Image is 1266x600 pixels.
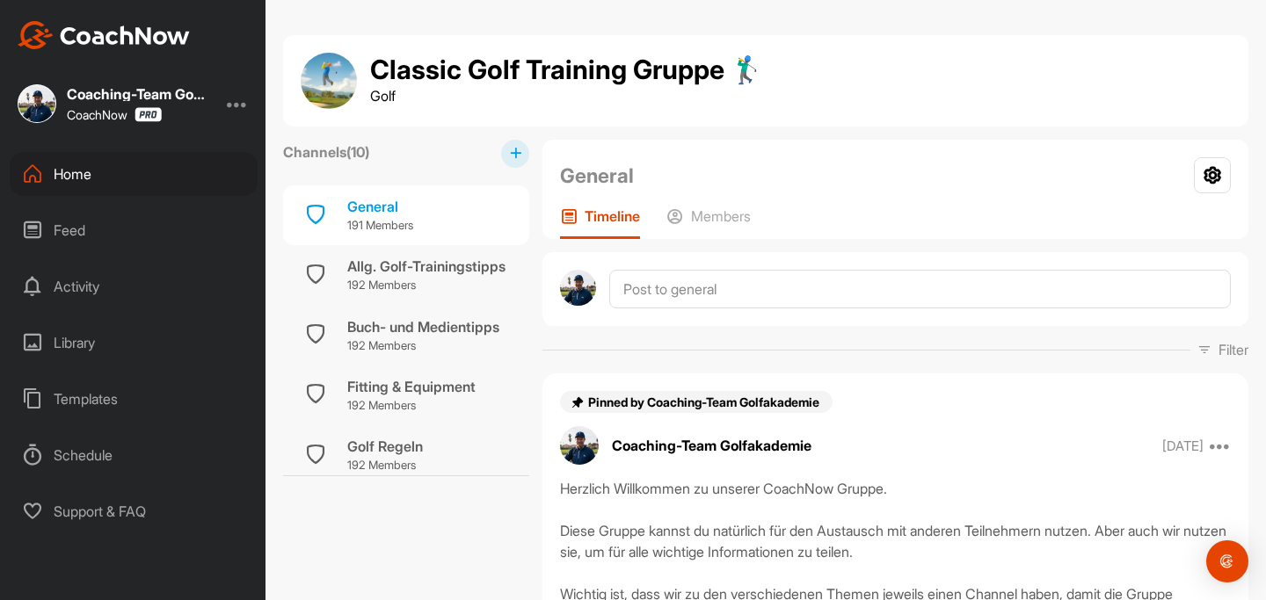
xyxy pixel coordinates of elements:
[10,152,258,196] div: Home
[1206,540,1248,582] div: Open Intercom Messenger
[347,457,423,474] p: 192 Members
[18,21,190,49] img: CoachNow
[135,107,162,122] img: CoachNow Pro
[10,264,258,308] div: Activity
[10,489,258,533] div: Support & FAQ
[347,436,423,457] div: Golf Regeln
[1219,339,1248,360] p: Filter
[560,426,599,465] img: avatar
[370,85,763,106] p: Golf
[10,433,258,477] div: Schedule
[560,270,596,306] img: avatar
[347,316,499,337] div: Buch- und Medientipps
[301,53,357,109] img: group
[370,55,763,85] h1: Classic Golf Training Gruppe 🏌️‍♂️
[1162,437,1204,455] p: [DATE]
[347,217,413,235] p: 191 Members
[67,107,162,122] div: CoachNow
[18,84,56,123] img: square_76f96ec4196c1962453f0fa417d3756b.jpg
[10,321,258,365] div: Library
[10,208,258,252] div: Feed
[560,161,634,191] h2: General
[571,395,585,409] img: pin
[347,196,413,217] div: General
[67,87,207,101] div: Coaching-Team Golfakademie
[588,394,822,409] span: Pinned by Coaching-Team Golfakademie
[347,277,506,294] p: 192 Members
[347,337,499,355] p: 192 Members
[691,207,751,225] p: Members
[612,435,811,456] p: Coaching-Team Golfakademie
[347,397,476,415] p: 192 Members
[585,207,640,225] p: Timeline
[347,256,506,277] div: Allg. Golf-Trainingstipps
[283,141,369,163] label: Channels ( 10 )
[10,377,258,421] div: Templates
[347,376,476,397] div: Fitting & Equipment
